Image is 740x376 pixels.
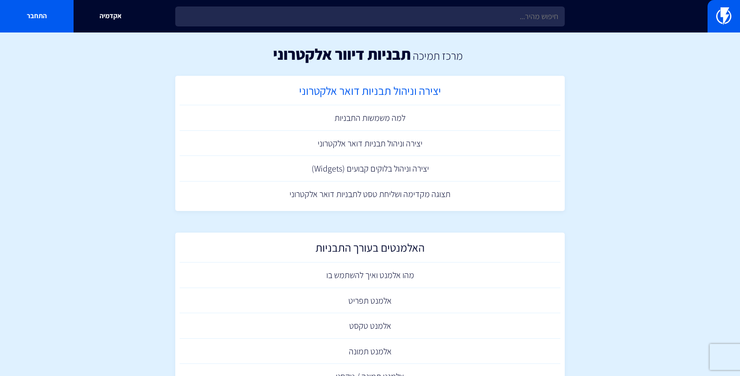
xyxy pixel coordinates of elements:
a: אלמנט תמונה [180,339,560,364]
h2: האלמנטים בעורך התבניות [184,241,556,258]
a: יצירה וניהול תבניות דואר אלקטרוני [180,131,560,156]
a: מרכז תמיכה [413,48,463,63]
a: האלמנטים בעורך התבניות [180,237,560,263]
h2: יצירה וניהול תבניות דואר אלקטרוני [184,84,556,101]
a: יצירה וניהול תבניות דואר אלקטרוני [180,80,560,106]
h1: תבניות דיוור אלקטרוני [273,45,411,63]
input: חיפוש מהיר... [175,6,565,26]
a: אלמנט תפריט [180,288,560,314]
a: מהו אלמנט ואיך להשתמש בו [180,263,560,288]
a: למה משמשות התבניות [180,105,560,131]
a: אלמנט טקסט [180,313,560,339]
a: יצירה וניהול בלוקים קבועים (Widgets) [180,156,560,182]
a: תצוגה מקדימה ושליחת טסט לתבניות דואר אלקטרוני [180,182,560,207]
